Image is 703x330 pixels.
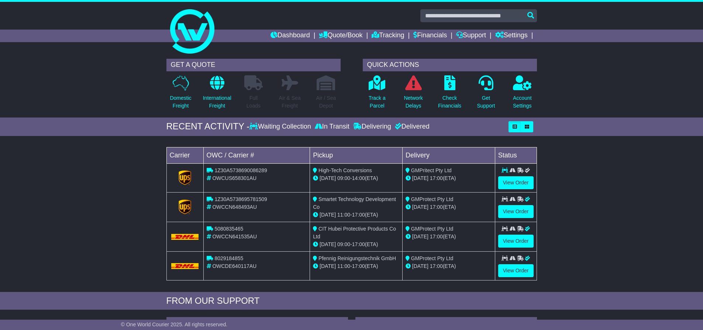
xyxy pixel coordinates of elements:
[513,75,532,114] a: AccountSettings
[270,30,310,42] a: Dashboard
[352,263,365,269] span: 17:00
[214,226,243,232] span: 5080835465
[438,94,461,110] p: Check Financials
[411,196,453,202] span: GMProtect Pty Ltd
[513,94,532,110] p: Account Settings
[179,170,191,185] img: GetCarrierServiceLogo
[495,30,528,42] a: Settings
[352,175,365,181] span: 14:00
[406,203,492,211] div: (ETA)
[313,211,399,219] div: - (ETA)
[313,226,396,239] span: CIT Hubei Protective Products Co Ltd
[372,30,404,42] a: Tracking
[319,30,362,42] a: Quote/Book
[214,167,267,173] span: 1Z30A5738690086289
[406,262,492,270] div: (ETA)
[430,175,443,181] span: 17:00
[313,241,399,248] div: - (ETA)
[171,234,199,240] img: DHL.png
[166,147,203,163] td: Carrier
[166,59,341,71] div: GET A QUOTE
[212,204,257,210] span: OWCCN648493AU
[214,196,267,202] span: 1Z30A5738695781509
[337,175,350,181] span: 09:00
[318,167,372,173] span: High-Tech Conversions
[411,226,453,232] span: GMProtect Pty Ltd
[413,30,447,42] a: Financials
[412,234,428,239] span: [DATE]
[316,94,336,110] p: Air / Sea Depot
[212,263,256,269] span: OWCDE640117AU
[393,123,430,131] div: Delivered
[352,241,365,247] span: 17:00
[169,75,192,114] a: DomesticFreight
[166,121,250,132] div: RECENT ACTIVITY -
[352,212,365,218] span: 17:00
[404,94,423,110] p: Network Delays
[477,94,495,110] p: Get Support
[369,94,386,110] p: Track a Parcel
[476,75,495,114] a: GetSupport
[320,241,336,247] span: [DATE]
[337,241,350,247] span: 09:00
[320,175,336,181] span: [DATE]
[351,123,393,131] div: Delivering
[320,263,336,269] span: [DATE]
[498,176,534,189] a: View Order
[403,75,423,114] a: NetworkDelays
[495,147,537,163] td: Status
[412,204,428,210] span: [DATE]
[249,123,313,131] div: Waiting Collection
[411,167,452,173] span: GMPritect Pty Ltd
[203,94,231,110] p: International Freight
[313,262,399,270] div: - (ETA)
[212,175,256,181] span: OWCUS658301AU
[313,196,396,210] span: Smartet Technology Development Co
[203,147,310,163] td: OWC / Carrier #
[498,235,534,248] a: View Order
[166,296,537,306] div: FROM OUR SUPPORT
[170,94,191,110] p: Domestic Freight
[320,212,336,218] span: [DATE]
[430,234,443,239] span: 17:00
[121,322,228,327] span: © One World Courier 2025. All rights reserved.
[212,234,257,239] span: OWCCN641535AU
[430,263,443,269] span: 17:00
[279,94,301,110] p: Air & Sea Freight
[363,59,537,71] div: QUICK ACTIONS
[406,233,492,241] div: (ETA)
[430,204,443,210] span: 17:00
[171,263,199,269] img: DHL.png
[313,123,351,131] div: In Transit
[456,30,486,42] a: Support
[412,175,428,181] span: [DATE]
[498,264,534,277] a: View Order
[337,212,350,218] span: 11:00
[214,255,243,261] span: 8029184855
[368,75,386,114] a: Track aParcel
[412,263,428,269] span: [DATE]
[411,255,453,261] span: GMProtect Pty Ltd
[438,75,462,114] a: CheckFinancials
[406,174,492,182] div: (ETA)
[313,174,399,182] div: - (ETA)
[498,205,534,218] a: View Order
[179,200,191,214] img: GetCarrierServiceLogo
[244,94,263,110] p: Full Loads
[318,255,396,261] span: Pfennig Reinigungstechnik GmbH
[402,147,495,163] td: Delivery
[310,147,403,163] td: Pickup
[203,75,232,114] a: InternationalFreight
[337,263,350,269] span: 11:00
